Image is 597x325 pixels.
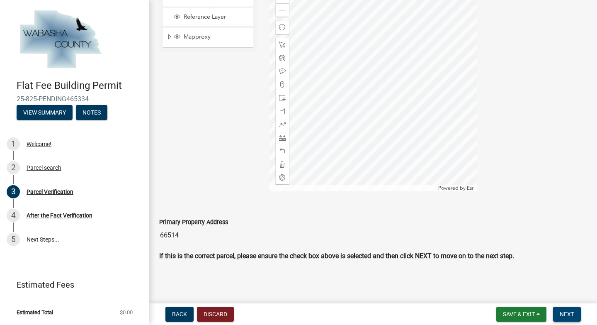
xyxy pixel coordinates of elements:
button: Discard [197,307,234,322]
button: Notes [76,105,107,120]
div: 5 [7,233,20,246]
button: Save & Exit [496,307,546,322]
div: 1 [7,137,20,151]
div: Find my location [276,21,289,34]
span: Reference Layer [182,13,250,21]
button: Next [553,307,581,322]
div: After the Fact Verification [27,213,92,218]
span: Next [560,311,574,318]
div: Powered by [436,185,477,191]
span: 25-825-PENDING465334 [17,95,133,103]
span: Estimated Total [17,310,53,315]
a: Esri [467,185,475,191]
button: Back [165,307,194,322]
div: 4 [7,209,20,222]
div: Welcome! [27,141,51,147]
div: 3 [7,185,20,198]
div: Parcel Verification [27,189,73,195]
span: Mapproxy [182,33,250,41]
div: 2 [7,161,20,174]
span: $0.00 [120,310,133,315]
a: Estimated Fees [7,276,136,293]
button: View Summary [17,105,73,120]
span: Back [172,311,187,318]
span: Save & Exit [503,311,535,318]
li: Mapproxy [163,28,253,47]
wm-modal-confirm: Notes [76,110,107,116]
div: Reference Layer [172,13,250,22]
strong: If this is the correct parcel, please ensure the check box above is selected and then click NEXT ... [159,252,514,260]
div: Mapproxy [172,33,250,42]
wm-modal-confirm: Summary [17,110,73,116]
div: Zoom out [276,3,289,17]
img: Wabasha County, Minnesota [17,9,104,71]
h4: Flat Fee Building Permit [17,80,143,92]
label: Primary Property Address [159,220,228,225]
div: Parcel search [27,165,61,171]
span: Expand [166,33,172,42]
li: Reference Layer [163,8,253,27]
